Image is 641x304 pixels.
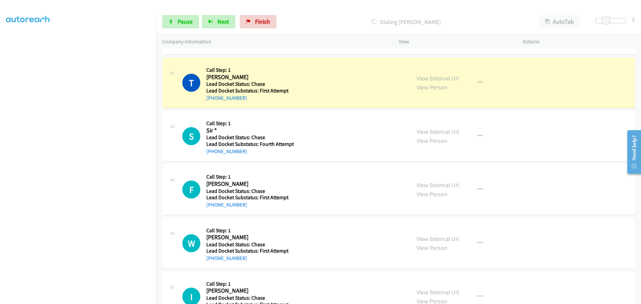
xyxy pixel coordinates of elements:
[206,255,247,261] a: [PHONE_NUMBER]
[206,134,294,141] h5: Lead Docket Status: Chase
[182,181,200,199] h1: F
[417,235,459,243] a: View External Url
[417,137,447,144] a: View Person
[206,234,293,241] h2: [PERSON_NAME]
[206,202,247,208] a: [PHONE_NUMBER]
[178,18,193,25] span: Pause
[206,148,247,155] a: [PHONE_NUMBER]
[417,83,447,91] a: View Person
[206,174,293,180] h5: Call Step: 1
[622,125,641,179] iframe: Resource Center
[202,15,235,28] button: Next
[206,188,293,195] h5: Lead Docket Status: Chase
[206,281,293,287] h5: Call Step: 1
[206,81,293,87] h5: Lead Docket Status: Chase
[206,67,293,73] h5: Call Step: 1
[182,74,200,92] h1: T
[240,15,276,28] a: Finish
[206,141,294,147] h5: Lead Docket Substatus: Fourth Attempt
[206,248,293,254] h5: Lead Docket Substatus: First Attempt
[206,120,294,127] h5: Call Step: 1
[399,38,511,46] p: View
[206,73,293,81] h2: [PERSON_NAME]
[206,127,293,134] h2: Sir *
[206,287,293,295] h2: [PERSON_NAME]
[182,234,200,252] h1: W
[206,295,293,301] h5: Lead Docket Status: Chase
[206,180,293,188] h2: [PERSON_NAME]
[182,127,200,145] div: The call is yet to be attempted
[523,38,635,46] p: Actions
[417,288,459,296] a: View External Url
[417,128,459,135] a: View External Url
[206,241,293,248] h5: Lead Docket Status: Chase
[206,87,293,94] h5: Lead Docket Substatus: First Attempt
[539,15,580,28] button: AutoTab
[182,234,200,252] div: The call is yet to be attempted
[417,190,447,198] a: View Person
[417,74,459,82] a: View External Url
[417,244,447,252] a: View Person
[182,181,200,199] div: The call is yet to be attempted
[285,17,527,26] p: Dialing [PERSON_NAME]
[255,18,270,25] span: Finish
[217,18,229,25] span: Next
[182,127,200,145] h1: S
[162,38,387,46] p: Company Information
[162,15,199,28] a: Pause
[206,95,247,101] a: [PHONE_NUMBER]
[206,194,293,201] h5: Lead Docket Substatus: First Attempt
[632,15,635,24] div: 5
[417,181,459,189] a: View External Url
[206,227,293,234] h5: Call Step: 1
